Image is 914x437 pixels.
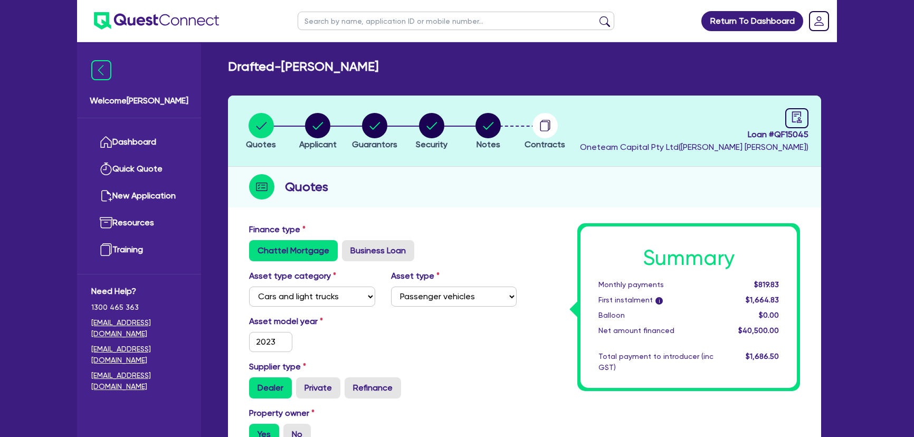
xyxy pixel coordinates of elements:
[805,7,833,35] a: Dropdown toggle
[91,210,187,236] a: Resources
[746,352,779,360] span: $1,686.50
[591,279,721,290] div: Monthly payments
[475,112,501,151] button: Notes
[391,270,440,282] label: Asset type
[298,12,614,30] input: Search by name, application ID or mobile number...
[249,270,336,282] label: Asset type category
[580,128,808,141] span: Loan # QF15045
[91,317,187,339] a: [EMAIL_ADDRESS][DOMAIN_NAME]
[791,111,803,123] span: audit
[296,377,340,398] label: Private
[91,370,187,392] a: [EMAIL_ADDRESS][DOMAIN_NAME]
[100,216,112,229] img: resources
[591,310,721,321] div: Balloon
[352,139,397,149] span: Guarantors
[249,377,292,398] label: Dealer
[591,351,721,373] div: Total payment to introducer (inc GST)
[91,129,187,156] a: Dashboard
[94,12,219,30] img: quest-connect-logo-blue
[738,326,779,335] span: $40,500.00
[91,285,187,298] span: Need Help?
[416,139,448,149] span: Security
[91,183,187,210] a: New Application
[580,142,808,152] span: Oneteam Capital Pty Ltd ( [PERSON_NAME] [PERSON_NAME] )
[90,94,188,107] span: Welcome [PERSON_NAME]
[415,112,448,151] button: Security
[245,112,277,151] button: Quotes
[100,163,112,175] img: quick-quote
[91,344,187,366] a: [EMAIL_ADDRESS][DOMAIN_NAME]
[249,360,306,373] label: Supplier type
[591,294,721,306] div: First instalment
[701,11,803,31] a: Return To Dashboard
[299,139,337,149] span: Applicant
[91,156,187,183] a: Quick Quote
[299,112,337,151] button: Applicant
[285,177,328,196] h2: Quotes
[477,139,500,149] span: Notes
[91,236,187,263] a: Training
[241,315,383,328] label: Asset model year
[246,139,276,149] span: Quotes
[524,112,566,151] button: Contracts
[100,243,112,256] img: training
[249,240,338,261] label: Chattel Mortgage
[655,297,663,304] span: i
[759,311,779,319] span: $0.00
[598,245,779,271] h1: Summary
[249,407,315,420] label: Property owner
[249,174,274,199] img: step-icon
[525,139,565,149] span: Contracts
[785,108,808,128] a: audit
[91,60,111,80] img: icon-menu-close
[351,112,398,151] button: Guarantors
[91,302,187,313] span: 1300 465 363
[591,325,721,336] div: Net amount financed
[746,296,779,304] span: $1,664.83
[342,240,414,261] label: Business Loan
[249,223,306,236] label: Finance type
[754,280,779,289] span: $819.83
[228,59,378,74] h2: Drafted - [PERSON_NAME]
[345,377,401,398] label: Refinance
[100,189,112,202] img: new-application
